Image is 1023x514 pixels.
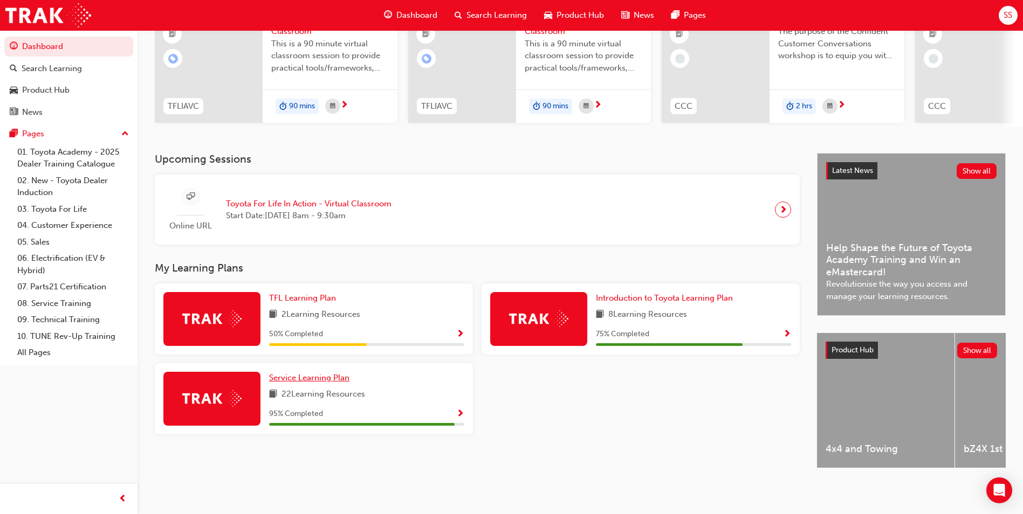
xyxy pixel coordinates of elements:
span: Revolutionise the way you access and manage your learning resources. [826,278,997,302]
button: Show Progress [456,407,464,421]
button: SS [999,6,1018,25]
span: prev-icon [119,492,127,506]
a: Search Learning [4,59,133,79]
span: next-icon [340,101,348,110]
span: TFL Learning Plan [269,293,336,303]
div: News [22,106,43,119]
button: DashboardSearch LearningProduct HubNews [4,34,133,124]
span: pages-icon [671,9,679,22]
span: car-icon [10,86,18,95]
span: guage-icon [384,9,392,22]
span: book-icon [269,308,277,322]
span: 2 Learning Resources [282,308,360,322]
img: Trak [509,310,568,327]
span: learningRecordVerb_NONE-icon [675,54,685,64]
a: 06. Electrification (EV & Hybrid) [13,250,133,279]
span: Latest News [832,166,873,175]
a: 01. Toyota Academy - 2025 Dealer Training Catalogue [13,144,133,172]
span: calendar-icon [583,100,589,113]
span: 90 mins [289,100,315,113]
span: up-icon [121,127,129,141]
img: Trak [182,310,242,327]
span: This is a 90 minute virtual classroom session to provide practical tools/frameworks, behaviours a... [525,38,642,74]
span: duration-icon [533,100,540,114]
a: News [4,102,133,122]
span: Show Progress [456,330,464,339]
div: Product Hub [22,84,70,96]
span: booktick-icon [676,27,683,41]
span: news-icon [10,108,18,117]
span: calendar-icon [827,100,833,113]
button: Show all [957,343,998,358]
a: Dashboard [4,37,133,57]
span: learningRecordVerb_NONE-icon [929,54,938,64]
span: learningRecordVerb_ENROLL-icon [168,54,178,64]
span: Show Progress [456,409,464,419]
a: 09. Technical Training [13,311,133,328]
span: search-icon [10,64,17,74]
h3: My Learning Plans [155,262,800,274]
a: 10. TUNE Rev-Up Training [13,328,133,345]
span: pages-icon [10,129,18,139]
span: Show Progress [783,330,791,339]
a: 4x4 and Towing [817,333,955,468]
span: Pages [684,9,706,22]
span: The purpose of the Confident Customer Conversations workshop is to equip you with tools to commun... [778,25,896,62]
span: 50 % Completed [269,328,323,341]
button: Pages [4,124,133,144]
span: SS [1004,9,1012,22]
img: Trak [182,390,242,407]
button: Show Progress [783,328,791,341]
span: learningRecordVerb_ENROLL-icon [422,54,431,64]
span: News [634,9,654,22]
a: pages-iconPages [663,4,715,26]
span: book-icon [596,308,604,322]
span: duration-icon [279,100,287,114]
a: Service Learning Plan [269,372,354,384]
span: next-icon [594,101,602,110]
a: All Pages [13,344,133,361]
a: Online URLToyota For Life In Action - Virtual ClassroomStart Date:[DATE] 8am - 9:30am [163,183,791,237]
span: TFLIAVC [168,100,199,113]
span: Toyota For Life In Action - Virtual Classroom [226,198,392,210]
span: 90 mins [543,100,568,113]
a: 05. Sales [13,234,133,251]
a: 04. Customer Experience [13,217,133,234]
a: Trak [5,3,91,27]
a: news-iconNews [613,4,663,26]
a: search-iconSearch Learning [446,4,535,26]
span: sessionType_ONLINE_URL-icon [187,190,195,204]
span: 8 Learning Resources [608,308,687,322]
span: Dashboard [396,9,437,22]
span: Introduction to Toyota Learning Plan [596,293,733,303]
a: 07. Parts21 Certification [13,279,133,295]
span: guage-icon [10,42,18,52]
a: Latest NewsShow all [826,162,997,179]
a: guage-iconDashboard [375,4,446,26]
span: 4x4 and Towing [826,443,946,455]
a: Latest NewsShow allHelp Shape the Future of Toyota Academy Training and Win an eMastercard!Revolu... [817,153,1006,316]
span: Start Date: [DATE] 8am - 9:30am [226,210,392,222]
a: Product Hub [4,80,133,100]
span: book-icon [269,388,277,401]
a: 08. Service Training [13,295,133,312]
h3: Upcoming Sessions [155,153,800,165]
span: CCC [675,100,692,113]
div: Pages [22,128,44,140]
span: Online URL [163,220,217,232]
div: Open Intercom Messenger [986,477,1012,503]
a: TFL Learning Plan [269,292,340,304]
a: 02. New - Toyota Dealer Induction [13,172,133,201]
span: booktick-icon [929,27,937,41]
span: duration-icon [786,100,794,114]
a: car-iconProduct Hub [535,4,613,26]
span: 2 hrs [796,100,812,113]
span: search-icon [455,9,462,22]
span: next-icon [837,101,846,110]
button: Show Progress [456,328,464,341]
span: Service Learning Plan [269,373,349,383]
span: Product Hub [557,9,604,22]
span: 75 % Completed [596,328,649,341]
span: 22 Learning Resources [282,388,365,401]
span: CCC [928,100,946,113]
